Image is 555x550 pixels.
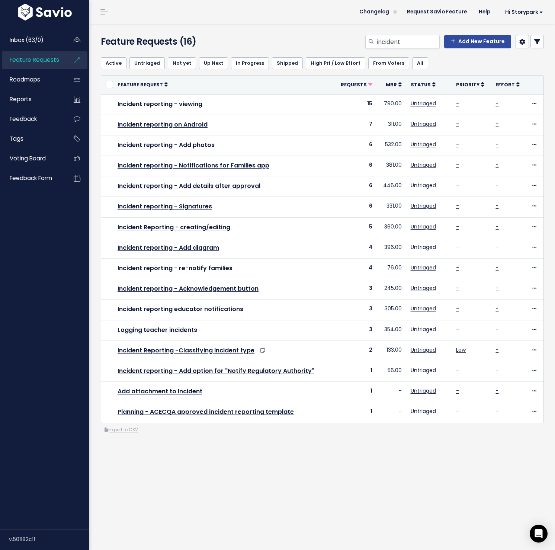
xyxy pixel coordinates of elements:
[118,407,294,416] a: Planning - ACECQA approved incident reporting template
[377,402,406,423] td: -
[411,141,436,148] a: Untriaged
[334,135,377,156] td: 6
[495,202,498,210] a: -
[495,223,498,230] a: -
[377,115,406,135] td: 311.00
[101,35,241,48] h4: Feature Requests (16)
[105,427,138,433] a: Export to CSV
[411,387,436,394] a: Untriaged
[118,223,230,231] a: Incident Reporting - creating/editing
[411,305,436,312] a: Untriaged
[118,305,243,313] a: Incident reporting educator notifications
[118,367,314,375] a: Incident reporting - Add option for "Notify Regulatory Authority"
[376,35,440,48] input: Search features...
[118,202,212,211] a: Incident reporting - Signatures
[368,57,409,69] a: From Voters
[118,120,208,129] a: Incident reporting on Android
[10,174,52,182] span: Feedback form
[10,135,23,143] span: Tags
[444,35,511,48] a: Add New Feature
[495,81,515,88] span: Effort
[386,81,402,88] a: MRR
[495,100,498,107] a: -
[456,407,459,415] a: -
[2,150,62,167] a: Voting Board
[495,161,498,169] a: -
[334,176,377,197] td: 6
[377,361,406,381] td: 56.00
[334,156,377,176] td: 6
[10,115,37,123] span: Feedback
[341,81,367,88] span: Requests
[118,243,219,252] a: Incident reporting - Add diagram
[272,57,303,69] a: Shipped
[377,300,406,320] td: 305.00
[334,115,377,135] td: 7
[495,346,498,354] a: -
[411,161,436,169] a: Untriaged
[2,170,62,187] a: Feedback form
[334,300,377,320] td: 3
[10,154,46,162] span: Voting Board
[505,9,543,15] span: Hi Storypark
[456,120,459,128] a: -
[118,326,197,334] a: Logging teacher incidents
[334,94,377,115] td: 15
[334,402,377,423] td: 1
[334,361,377,381] td: 1
[306,57,365,69] a: High Pri / Low Effort
[411,264,436,271] a: Untriaged
[377,176,406,197] td: 446.00
[411,367,436,374] a: Untriaged
[473,6,496,17] a: Help
[377,238,406,258] td: 396.00
[101,57,126,69] a: Active
[377,197,406,217] td: 331.00
[2,51,62,68] a: Feature Requests
[2,130,62,147] a: Tags
[456,346,466,354] a: Low
[456,305,459,312] a: -
[411,81,436,88] a: Status
[377,217,406,238] td: 360.00
[341,81,372,88] a: Requests
[411,243,436,251] a: Untriaged
[456,367,459,374] a: -
[377,279,406,300] td: 245.00
[401,6,473,17] a: Request Savio Feature
[118,346,254,355] a: Incident Reporting -Classifying Incident type
[456,81,484,88] a: Priority
[412,57,428,69] a: All
[168,57,196,69] a: Not yet
[411,81,431,88] span: Status
[456,100,459,107] a: -
[411,100,436,107] a: Untriaged
[495,407,498,415] a: -
[377,259,406,279] td: 76.00
[10,95,32,103] span: Reports
[10,56,59,64] span: Feature Requests
[377,340,406,361] td: 133.00
[411,326,436,333] a: Untriaged
[377,94,406,115] td: 790.00
[334,217,377,238] td: 5
[377,320,406,340] td: 354.00
[495,367,498,374] a: -
[118,182,260,190] a: Incident reporting - Add details after approval
[530,525,548,543] div: Open Intercom Messenger
[377,156,406,176] td: 381.00
[495,182,498,189] a: -
[456,202,459,210] a: -
[334,279,377,300] td: 3
[118,284,259,293] a: Incident reporting - Acknowledgement button
[411,346,436,354] a: Untriaged
[2,111,62,128] a: Feedback
[456,243,459,251] a: -
[199,57,228,69] a: Up Next
[334,320,377,340] td: 3
[10,36,44,44] span: Inbox (63/0)
[2,32,62,49] a: Inbox (63/0)
[456,223,459,230] a: -
[334,382,377,402] td: 1
[411,284,436,292] a: Untriaged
